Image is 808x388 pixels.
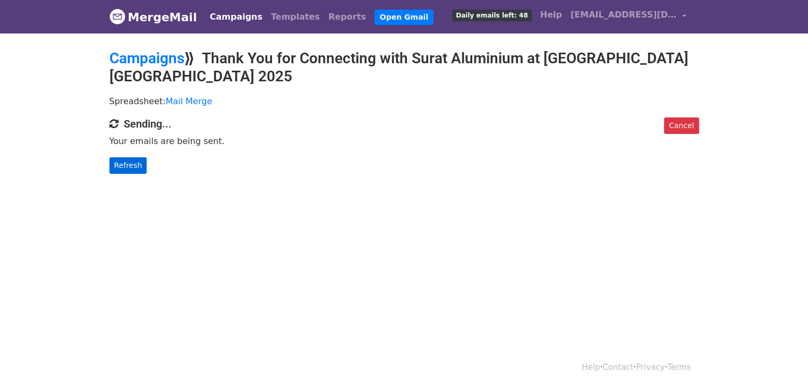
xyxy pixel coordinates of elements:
span: Daily emails left: 48 [452,10,531,21]
a: Privacy [636,362,665,372]
a: Daily emails left: 48 [448,4,535,26]
span: [EMAIL_ADDRESS][DOMAIN_NAME] [571,9,677,21]
iframe: Chat Widget [755,337,808,388]
a: [EMAIL_ADDRESS][DOMAIN_NAME] [566,4,691,29]
a: Refresh [109,157,147,174]
p: Your emails are being sent. [109,136,699,147]
a: Terms [667,362,691,372]
h2: ⟫ Thank You for Connecting with Surat Aluminium at [GEOGRAPHIC_DATA] [GEOGRAPHIC_DATA] 2025 [109,49,699,85]
a: Contact [602,362,633,372]
a: MergeMail [109,6,197,28]
a: Campaigns [109,49,184,67]
img: MergeMail logo [109,9,125,24]
a: Mail Merge [166,96,212,106]
a: Help [536,4,566,26]
a: Campaigns [206,6,267,28]
a: Open Gmail [375,10,433,25]
a: Help [582,362,600,372]
a: Cancel [664,117,699,134]
a: Templates [267,6,324,28]
p: Spreadsheet: [109,96,699,107]
h4: Sending... [109,117,699,130]
a: Reports [324,6,370,28]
